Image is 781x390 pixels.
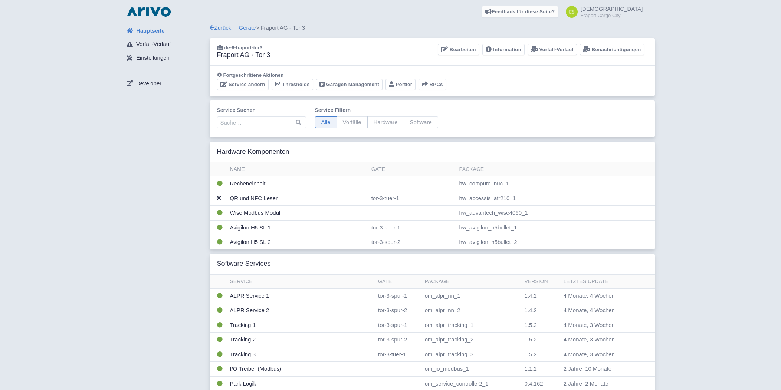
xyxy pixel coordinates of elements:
[227,333,375,347] td: Tracking 2
[227,176,368,191] td: Recheneinheit
[422,318,522,333] td: om_alpr_tracking_1
[422,275,522,289] th: Package
[422,288,522,303] td: om_alpr_nn_1
[528,44,577,56] a: Vorfall-Verlauf
[136,79,161,88] span: Developer
[438,44,479,56] a: Bearbeiten
[136,27,165,35] span: Hauptseite
[227,206,368,221] td: Wise Modbus Modul
[125,6,173,18] img: logo
[561,318,641,333] td: 4 Monate, 3 Wochen
[227,191,368,206] td: QR und NFC Leser
[561,347,641,362] td: 4 Monate, 3 Wochen
[456,176,655,191] td: hw_compute_nuc_1
[561,303,641,318] td: 4 Monate, 4 Wochen
[368,220,456,235] td: tor-3-spur-1
[456,206,655,221] td: hw_advantech_wise4060_1
[375,318,422,333] td: tor-3-spur-1
[456,220,655,235] td: hw_avigilon_h5bullet_1
[581,6,643,12] span: [DEMOGRAPHIC_DATA]
[482,6,558,18] a: Feedback für diese Seite?
[367,116,404,128] span: Hardware
[337,116,368,128] span: Vorfälle
[368,162,456,176] th: Gate
[136,40,171,49] span: Vorfall-Verlauf
[227,318,375,333] td: Tracking 1
[227,347,375,362] td: Tracking 3
[224,45,263,50] span: de-6-fraport-tor3
[385,79,416,90] a: Portier
[422,303,522,318] td: om_alpr_nn_2
[121,24,210,38] a: Hauptseite
[227,303,375,318] td: ALPR Service 2
[272,79,313,90] a: Thresholds
[561,362,641,377] td: 2 Jahre, 10 Monate
[239,24,256,31] a: Geräte
[368,191,456,206] td: tor-3-tuer-1
[456,162,655,176] th: Package
[561,275,641,289] th: Letztes Update
[482,44,525,56] a: Information
[316,79,383,90] a: Garagen Management
[375,288,422,303] td: tor-3-spur-1
[368,235,456,249] td: tor-3-spur-2
[217,106,306,114] label: Service suchen
[210,24,655,32] div: > Fraport AG - Tor 3
[561,6,643,18] a: [DEMOGRAPHIC_DATA] Fraport Cargo City
[227,162,368,176] th: Name
[375,275,422,289] th: Gate
[422,362,522,377] td: om_io_modbus_1
[315,116,337,128] span: Alle
[121,37,210,52] a: Vorfall-Verlauf
[422,333,522,347] td: om_alpr_tracking_2
[223,72,284,78] span: Fortgeschrittene Aktionen
[422,347,522,362] td: om_alpr_tracking_3
[121,51,210,65] a: Einstellungen
[404,116,438,128] span: Software
[456,191,655,206] td: hw_accessis_atr210_1
[525,307,537,313] span: 1.4.2
[227,288,375,303] td: ALPR Service 1
[227,235,368,249] td: Avigilon H5 SL 2
[525,322,537,328] span: 1.5.2
[315,106,438,114] label: Service filtern
[217,260,271,268] h3: Software Services
[217,51,270,59] h3: Fraport AG - Tor 3
[561,288,641,303] td: 4 Monate, 4 Wochen
[581,13,643,18] small: Fraport Cargo City
[522,275,561,289] th: Version
[525,366,537,372] span: 1.1.2
[561,333,641,347] td: 4 Monate, 3 Wochen
[217,116,306,128] input: Suche…
[210,24,232,31] a: Zurück
[136,54,170,62] span: Einstellungen
[525,292,537,299] span: 1.4.2
[375,333,422,347] td: tor-3-spur-2
[525,380,543,387] span: 0.4.162
[227,275,375,289] th: Service
[375,303,422,318] td: tor-3-spur-2
[419,79,446,90] button: RPCs
[375,347,422,362] td: tor-3-tuer-1
[580,44,644,56] a: Benachrichtigungen
[217,79,269,90] a: Service ändern
[227,220,368,235] td: Avigilon H5 SL 1
[227,362,375,377] td: I/O Treiber (Modbus)
[525,351,537,357] span: 1.5.2
[121,76,210,90] a: Developer
[525,336,537,343] span: 1.5.2
[456,235,655,249] td: hw_avigilon_h5bullet_2
[217,148,289,156] h3: Hardware Komponenten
